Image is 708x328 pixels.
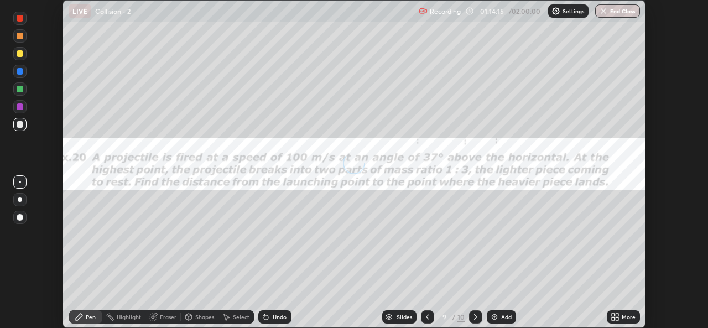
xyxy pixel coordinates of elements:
[160,314,176,320] div: Eraser
[457,312,465,322] div: 10
[599,7,608,15] img: end-class-cross
[72,7,87,15] p: LIVE
[439,314,450,320] div: 9
[490,313,499,321] img: add-slide-button
[501,314,512,320] div: Add
[419,7,428,15] img: recording.375f2c34.svg
[233,314,249,320] div: Select
[273,314,287,320] div: Undo
[95,7,131,15] p: Collision - 2
[430,7,461,15] p: Recording
[622,314,636,320] div: More
[563,8,584,14] p: Settings
[397,314,412,320] div: Slides
[86,314,96,320] div: Pen
[195,314,214,320] div: Shapes
[595,4,640,18] button: End Class
[551,7,560,15] img: class-settings-icons
[452,314,455,320] div: /
[117,314,141,320] div: Highlight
